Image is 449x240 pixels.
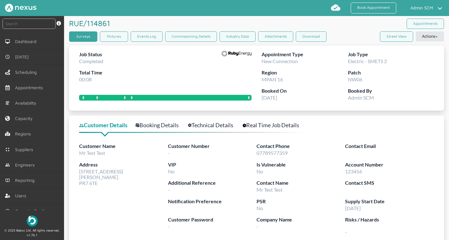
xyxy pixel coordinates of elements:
[416,31,444,41] button: Actions
[15,39,39,44] span: Dashboard
[262,69,348,77] label: Region
[15,209,51,214] span: Capacity Configs
[5,209,10,214] img: md-time.svg
[100,31,128,42] a: Pictures
[15,101,39,106] span: Availability
[345,224,434,235] span: -
[257,205,263,211] span: No
[188,121,240,130] a: Technical Details
[258,31,293,42] a: Attachments
[15,178,37,183] span: Reporting
[257,150,288,156] span: 07789577359
[296,31,327,42] button: Download
[345,198,434,205] label: Supply Start Date
[165,31,217,42] a: Commissioning Details
[221,51,252,57] img: Supplier Logo
[79,150,105,156] span: Mr Test Test
[3,19,56,29] input: Search by: Ref, PostCode, MPAN, MPRN, Account, Customer
[5,162,10,167] img: md-people.svg
[79,51,103,58] label: Job Status
[79,121,134,130] a: Customer Details
[27,215,38,226] img: Beboc Logo
[257,179,345,187] label: Contact Name
[345,205,361,211] span: [DATE]
[5,101,10,106] img: md-list.svg
[5,116,10,121] img: capacity-left-menu.svg
[348,76,362,82] span: NW06
[15,131,33,136] span: Regions
[168,198,257,205] label: Notification Preference
[345,179,434,187] label: Contact SMS
[348,95,374,101] span: Admin SCM
[345,168,362,174] span: 123456
[262,87,348,95] label: Booked On
[79,142,168,150] label: Customer Name
[79,69,103,77] label: Total Time
[15,85,45,90] span: Appointments
[168,142,257,150] label: Customer Number
[5,85,10,90] img: appointments-left-menu.svg
[243,121,306,130] a: Real Time Job Details
[15,193,29,198] span: Users
[15,70,39,75] span: Scheduling
[262,95,277,101] span: [DATE]
[348,58,387,64] span: Electric - SMETS 2
[345,216,434,224] label: Risks / Hazards
[168,150,170,156] span: -
[407,19,444,29] a: Appointments
[79,161,168,169] label: Address
[168,216,257,224] label: Customer Password
[5,4,36,12] img: Nexus
[5,70,10,75] img: scheduling-left-menu.svg
[257,161,345,169] label: Is Vulnerable
[348,51,434,58] label: Job Type
[15,54,31,59] span: [DATE]
[5,178,10,183] img: md-book.svg
[345,161,434,169] label: Account Number
[257,198,345,205] label: PSR
[348,69,434,77] label: Patch
[351,3,396,14] a: Book Appointment
[136,121,186,130] a: Booking Details
[257,168,263,174] span: No
[380,31,413,42] button: Street View
[168,168,175,174] span: No
[219,31,256,42] a: Industry Data
[15,116,35,121] span: Capacity
[79,168,123,186] span: [STREET_ADDRESS] [PERSON_NAME] PR7 6TE
[168,223,170,229] span: -
[79,76,92,82] span: 00:08
[69,16,112,30] h1: RUE/114861 ️️️
[15,147,35,152] span: Suppliers
[257,142,345,150] label: Contact Phone
[5,54,10,59] img: md-time.svg
[168,179,257,187] label: Additional Reference
[168,187,170,193] span: -
[79,58,103,64] span: Completed
[69,31,97,42] a: Surveys
[15,162,37,167] span: Engineers
[257,223,258,229] span: -
[5,193,10,198] img: user-left-menu.svg
[331,3,341,13] img: md-cloud-done.svg
[262,51,348,58] label: Appointment Type
[262,58,298,64] span: New Connection
[5,39,10,44] img: md-desktop.svg
[257,216,345,224] label: Company Name
[5,131,10,136] img: regions.left-menu.svg
[168,161,257,169] label: VIP
[131,31,163,42] a: Events Log
[5,147,10,152] img: md-contract.svg
[348,87,434,95] label: Booked By
[345,142,434,150] label: Contact Email
[262,76,283,82] span: MPAN 16
[257,187,283,193] span: Mr Test Test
